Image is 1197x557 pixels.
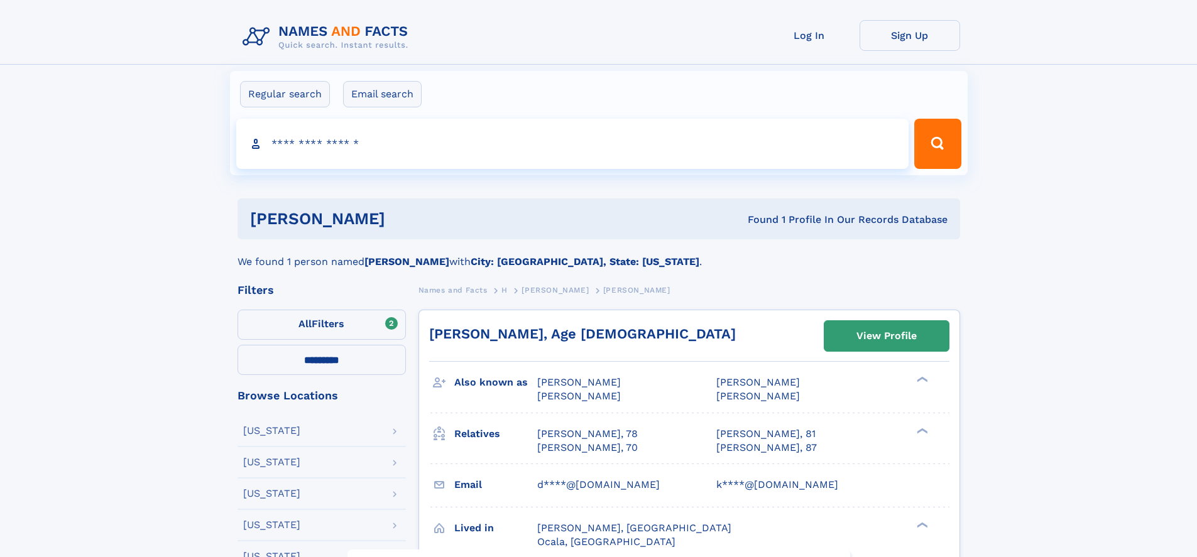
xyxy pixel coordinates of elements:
[716,390,800,402] span: [PERSON_NAME]
[537,522,731,534] span: [PERSON_NAME], [GEOGRAPHIC_DATA]
[501,282,508,298] a: H
[537,390,621,402] span: [PERSON_NAME]
[454,517,537,539] h3: Lived in
[759,20,860,51] a: Log In
[243,520,300,530] div: [US_STATE]
[914,119,961,169] button: Search Button
[243,457,300,467] div: [US_STATE]
[537,427,638,441] a: [PERSON_NAME], 78
[824,321,949,351] a: View Profile
[566,213,948,227] div: Found 1 Profile In Our Records Database
[236,119,909,169] input: search input
[914,521,929,529] div: ❯
[418,282,488,298] a: Names and Facts
[603,286,670,295] span: [PERSON_NAME]
[537,536,675,548] span: Ocala, [GEOGRAPHIC_DATA]
[243,489,300,499] div: [US_STATE]
[856,322,917,350] div: View Profile
[298,318,312,330] span: All
[914,376,929,384] div: ❯
[454,372,537,393] h3: Also known as
[238,390,406,401] div: Browse Locations
[501,286,508,295] span: H
[716,427,816,441] a: [PERSON_NAME], 81
[238,310,406,340] label: Filters
[537,376,621,388] span: [PERSON_NAME]
[914,426,929,435] div: ❯
[250,211,567,227] h1: [PERSON_NAME]
[240,81,330,107] label: Regular search
[454,423,537,445] h3: Relatives
[343,81,422,107] label: Email search
[243,426,300,436] div: [US_STATE]
[716,441,817,455] a: [PERSON_NAME], 87
[522,286,589,295] span: [PERSON_NAME]
[522,282,589,298] a: [PERSON_NAME]
[716,376,800,388] span: [PERSON_NAME]
[238,20,418,54] img: Logo Names and Facts
[238,239,960,269] div: We found 1 person named with .
[429,326,736,342] a: [PERSON_NAME], Age [DEMOGRAPHIC_DATA]
[238,284,406,296] div: Filters
[454,474,537,495] h3: Email
[537,441,638,455] a: [PERSON_NAME], 70
[860,20,960,51] a: Sign Up
[471,256,699,268] b: City: [GEOGRAPHIC_DATA], State: [US_STATE]
[364,256,449,268] b: [PERSON_NAME]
